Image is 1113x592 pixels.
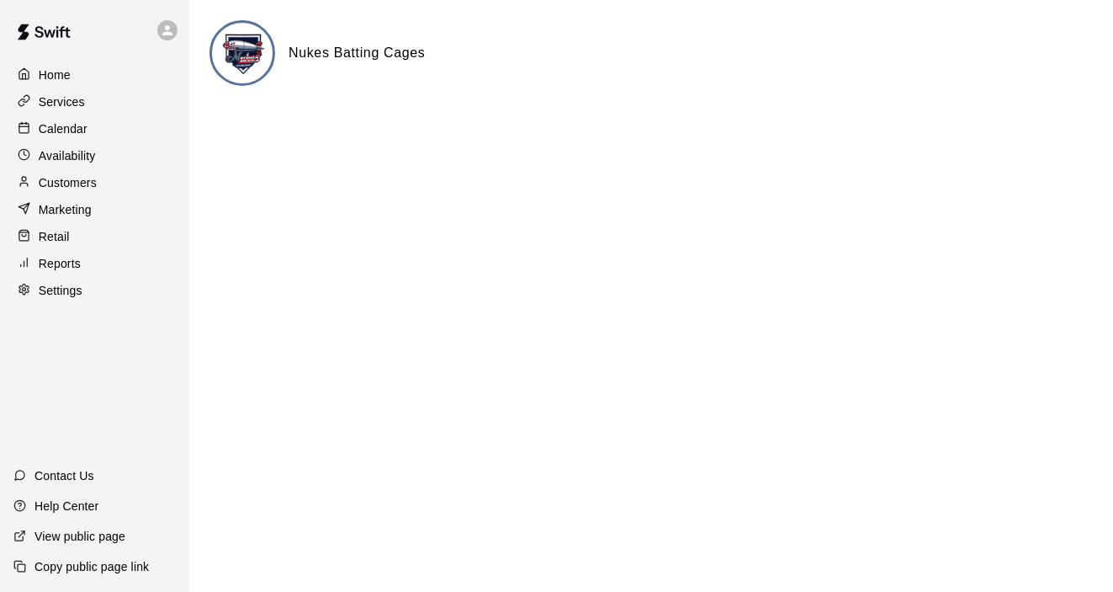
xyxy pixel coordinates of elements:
p: Services [39,93,85,110]
h6: Nukes Batting Cages [289,42,425,64]
a: Settings [13,278,176,303]
p: Copy public page link [34,558,149,575]
a: Marketing [13,197,176,222]
a: Customers [13,170,176,195]
p: Customers [39,174,97,191]
p: View public page [34,528,125,545]
p: Home [39,67,71,83]
a: Services [13,89,176,115]
p: Help Center [34,498,98,515]
p: Contact Us [34,467,94,484]
p: Retail [39,228,70,245]
p: Calendar [39,120,87,137]
img: Nukes Batting Cages logo [212,23,275,86]
p: Availability [39,147,96,164]
a: Reports [13,251,176,276]
a: Home [13,62,176,88]
a: Retail [13,224,176,249]
a: Calendar [13,116,176,141]
a: Availability [13,143,176,168]
p: Reports [39,255,81,272]
p: Settings [39,282,82,299]
p: Marketing [39,201,92,218]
